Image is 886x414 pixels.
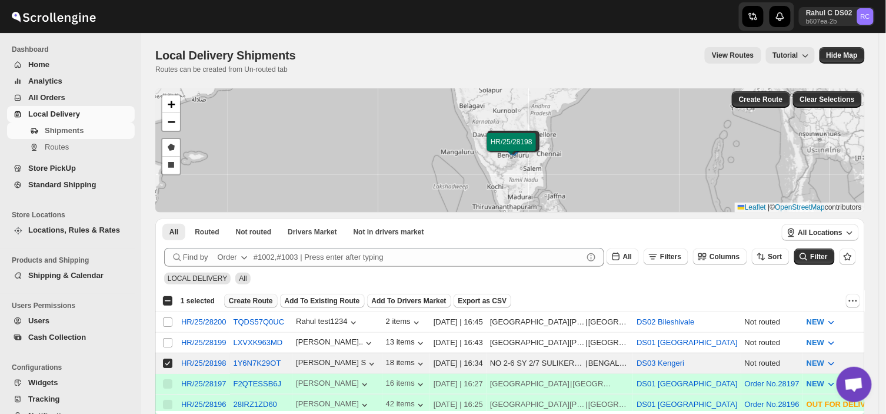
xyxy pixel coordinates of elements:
[799,7,875,26] button: User menu
[807,359,824,367] span: NEW
[490,399,629,410] div: |
[793,91,862,108] button: Clear Selections
[434,357,483,369] div: [DATE] | 16:34
[12,256,135,265] span: Products and Shipping
[181,296,215,306] span: 1 selected
[800,354,844,373] button: NEW
[506,141,524,154] img: Marker
[505,142,523,155] img: Marker
[386,379,427,390] button: 16 items
[490,378,629,390] div: |
[7,329,135,346] button: Cash Collection
[12,301,135,310] span: Users Permissions
[745,379,800,388] button: Order No.28197
[28,333,86,342] span: Cash Collection
[386,317,422,329] button: 2 items
[434,399,483,410] div: [DATE] | 16:25
[234,317,285,326] button: TQDS57Q0UC
[503,143,521,155] img: Marker
[735,203,865,213] div: © contributors
[188,224,226,240] button: Routed
[45,143,69,151] span: Routes
[588,399,629,410] div: [GEOGRAPHIC_DATA]
[296,317,359,329] div: Rahul test1234
[169,227,178,237] span: All
[738,203,766,211] a: Leaflet
[224,294,278,308] button: Create Route
[504,142,521,155] img: Marker
[296,337,375,349] button: [PERSON_NAME]..
[183,251,208,263] span: Find by
[766,47,815,64] button: Tutorial
[296,399,371,411] button: [PERSON_NAME]
[807,338,824,347] span: NEW
[800,95,855,104] span: Clear Selections
[800,313,844,332] button: NEW
[162,95,180,113] a: Zoom in
[827,51,858,60] span: Hide Map
[782,224,859,241] button: All Locations
[807,379,824,388] span: NEW
[7,90,135,106] button: All Orders
[798,228,842,237] span: All Locations
[490,316,585,328] div: [GEOGRAPHIC_DATA][PERSON_NAME][PERSON_NAME]
[607,249,639,265] button: All
[745,400,800,409] button: Order No.28196
[168,97,175,111] span: +
[637,317,694,326] button: DS02 Bileshivale
[745,316,800,328] div: Not routed
[504,140,522,153] img: Marker
[181,400,227,409] div: HR/25/28196
[296,358,378,370] button: [PERSON_NAME] S
[454,294,512,308] button: Export as CSV
[773,51,798,59] span: Tutorial
[710,253,740,261] span: Columns
[458,296,507,306] span: Export as CSV
[296,399,359,408] div: [PERSON_NAME]
[7,57,135,73] button: Home
[181,338,227,347] button: HR/25/28199
[181,359,227,367] button: HR/25/28198
[434,378,483,390] div: [DATE] | 16:27
[7,391,135,408] button: Tracking
[490,357,585,369] div: NO 2-6 SY 2/7 SULIKERE KENGERI BANGLORE 60
[637,400,737,409] button: DS01 [GEOGRAPHIC_DATA]
[505,141,522,154] img: Marker
[12,363,135,372] span: Configurations
[434,337,483,349] div: [DATE] | 16:43
[588,357,629,369] div: BENGALURU
[7,313,135,329] button: Users
[281,224,344,240] button: Claimable
[386,337,427,349] button: 13 items
[705,47,761,64] button: view route
[637,379,737,388] button: DS01 [GEOGRAPHIC_DATA]
[505,143,523,156] img: Marker
[155,49,296,62] span: Local Delivery Shipments
[504,141,521,154] img: Marker
[372,296,447,306] span: Add To Drivers Market
[296,379,371,390] button: [PERSON_NAME]
[637,359,684,367] button: DS03 Kengeri
[28,110,80,118] span: Local Delivery
[288,227,337,237] span: Drivers Market
[7,267,135,284] button: Shipping & Calendar
[211,248,257,267] button: Order
[195,227,219,237] span: Routed
[7,73,135,90] button: Analytics
[386,399,427,411] button: 42 items
[354,227,424,237] span: Not in drivers market
[712,51,754,60] span: View Routes
[386,358,427,370] button: 18 items
[434,316,483,328] div: [DATE] | 16:45
[800,375,844,393] button: NEW
[745,357,800,369] div: Not routed
[644,249,688,265] button: Filters
[234,338,283,347] button: LXVXK963MD
[168,274,227,283] span: LOCAL DELIVERY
